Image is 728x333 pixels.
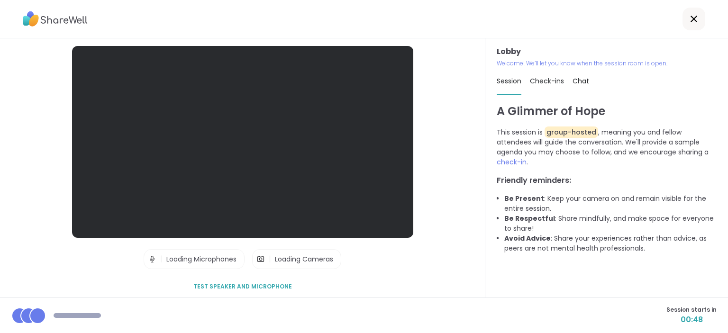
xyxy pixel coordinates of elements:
[666,314,717,325] span: 00:48
[504,214,555,223] b: Be Respectful
[504,194,544,203] b: Be Present
[497,76,521,86] span: Session
[269,250,271,269] span: |
[497,175,717,186] h3: Friendly reminders:
[497,59,717,68] p: Welcome! We’ll let you know when the session room is open.
[160,250,163,269] span: |
[530,76,564,86] span: Check-ins
[275,254,333,264] span: Loading Cameras
[497,157,527,167] span: check-in
[504,194,717,214] li: : Keep your camera on and remain visible for the entire session.
[504,234,551,243] b: Avoid Advice
[545,126,598,138] span: group-hosted
[23,8,88,30] img: ShareWell Logo
[497,46,717,57] h3: Lobby
[497,103,717,120] h1: A Glimmer of Hope
[190,277,296,297] button: Test speaker and microphone
[193,282,292,291] span: Test speaker and microphone
[573,76,589,86] span: Chat
[497,127,717,167] p: This session is , meaning you and fellow attendees will guide the conversation. We'll provide a s...
[504,234,717,253] li: : Share your experiences rather than advice, as peers are not mental health professionals.
[148,250,156,269] img: Microphone
[166,254,237,264] span: Loading Microphones
[666,306,717,314] span: Session starts in
[504,214,717,234] li: : Share mindfully, and make space for everyone to share!
[256,250,265,269] img: Camera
